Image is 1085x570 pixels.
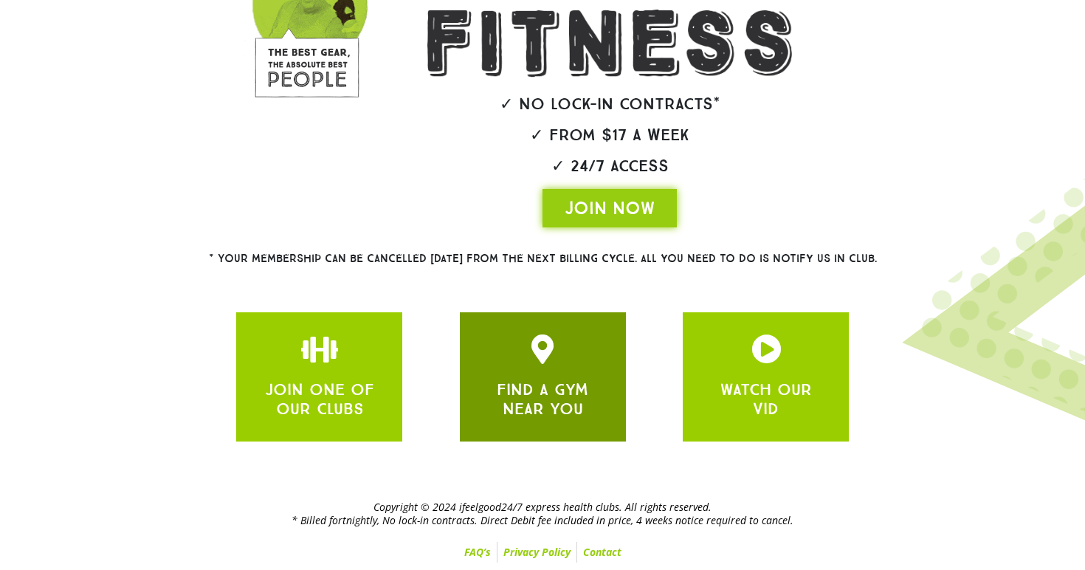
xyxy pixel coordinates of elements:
[577,542,627,563] a: Contact
[70,542,1015,563] nav: Menu
[305,334,334,364] a: JOIN ONE OF OUR CLUBS
[458,542,497,563] a: FAQ’s
[720,380,812,419] a: WATCH OUR VID
[751,334,781,364] a: JOIN ONE OF OUR CLUBS
[382,158,838,174] h2: ✓ 24/7 Access
[497,380,588,419] a: FIND A GYM NEAR YOU
[542,189,677,227] a: JOIN NOW
[382,96,838,112] h2: ✓ No lock-in contracts*
[528,334,557,364] a: JOIN ONE OF OUR CLUBS
[155,253,930,264] h2: * Your membership can be cancelled [DATE] from the next billing cycle. All you need to do is noti...
[565,196,655,220] span: JOIN NOW
[70,501,1015,527] h2: Copyright © 2024 ifeelgood24/7 express health clubs. All rights reserved. * Billed fortnightly, N...
[382,127,838,143] h2: ✓ From $17 a week
[497,542,576,563] a: Privacy Policy
[265,380,374,419] a: JOIN ONE OF OUR CLUBS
